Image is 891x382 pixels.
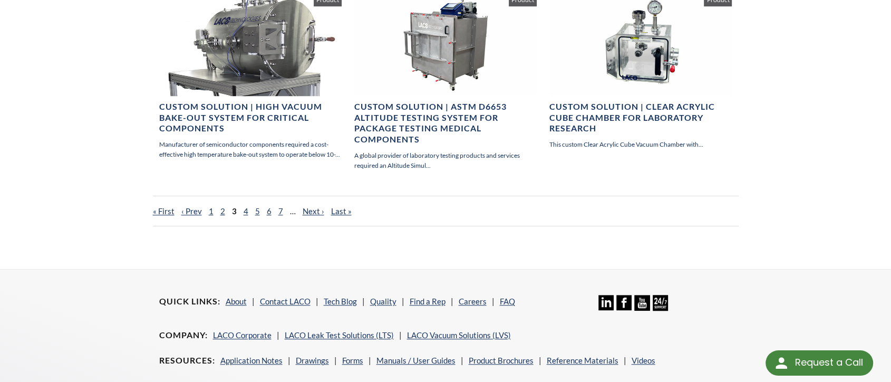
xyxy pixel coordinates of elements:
a: LACO Leak Test Solutions (LTS) [285,330,394,340]
a: Tech Blog [324,297,357,306]
a: 2 [220,206,225,216]
img: 24/7 Support Icon [653,295,668,310]
a: Forms [342,356,363,365]
a: 5 [255,206,260,216]
a: Product Brochures [469,356,534,365]
a: 4 [244,206,248,216]
a: Careers [459,297,487,306]
nav: pager [153,196,739,226]
span: … [290,206,296,216]
a: LACO Vacuum Solutions (LVS) [407,330,511,340]
a: Quality [370,297,396,306]
a: Find a Rep [410,297,445,306]
a: Last » [331,206,352,216]
a: « First [153,206,175,216]
h4: Resources [159,355,215,366]
a: Reference Materials [547,356,618,365]
h4: Custom Solution | Clear Acrylic Cube Chamber for Laboratory Research [549,101,732,134]
h4: Company [159,330,208,341]
a: About [226,297,247,306]
p: Manufacturer of semiconductor components required a cost-effective high temperature bake-out syst... [159,139,342,159]
div: Request a Call [766,350,873,376]
img: round button [773,355,790,371]
a: Manuals / User Guides [376,356,456,365]
a: Next › [303,206,324,216]
span: 3 [232,206,237,216]
p: This custom Clear Acrylic Cube Vacuum Chamber with... [549,139,732,149]
h4: Custom Solution | High Vacuum Bake-Out System for Critical Components [159,101,342,134]
a: Drawings [296,356,329,365]
h4: Quick Links [159,296,220,307]
a: 6 [267,206,272,216]
a: LACO Corporate [213,330,272,340]
a: 7 [278,206,283,216]
h4: Custom Solution | ASTM D6653 Altitude Testing System for Package Testing Medical Components [354,101,537,145]
div: Request a Call [795,350,863,375]
p: A global provider of laboratory testing products and services required an Altitude Simul... [354,150,537,170]
a: 24/7 Support [653,303,668,312]
a: ‹ Prev [181,206,202,216]
a: Contact LACO [260,297,311,306]
a: FAQ [500,297,515,306]
a: 1 [209,206,214,216]
a: Videos [632,356,655,365]
a: Application Notes [220,356,283,365]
